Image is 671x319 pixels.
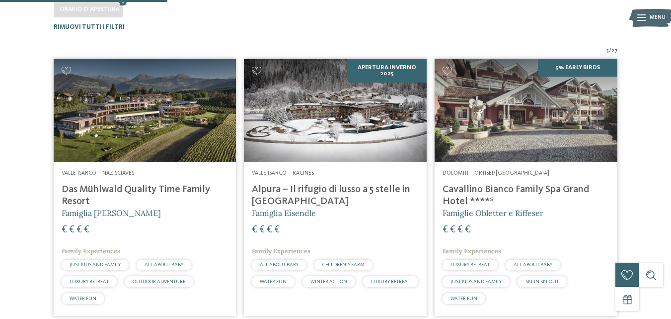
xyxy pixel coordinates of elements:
[435,59,617,316] a: Cercate un hotel per famiglie? Qui troverete solo i migliori! 5% Early Birds Dolomiti – Ortisei/[...
[62,247,120,255] span: Family Experiences
[84,225,89,235] span: €
[450,279,502,284] span: JUST KIDS AND FAMILY
[435,59,617,162] img: Family Spa Grand Hotel Cavallino Bianco ****ˢ
[450,225,455,235] span: €
[76,225,82,235] span: €
[252,247,310,255] span: Family Experiences
[62,170,134,176] span: Valle Isarco – Naz-Sciaves
[54,24,125,30] span: Rimuovi tutti i filtri
[465,225,470,235] span: €
[274,225,280,235] span: €
[70,279,109,284] span: LUXURY RETREAT
[606,47,609,55] span: 5
[267,225,272,235] span: €
[54,59,236,162] img: Cercate un hotel per famiglie? Qui troverete solo i migliori!
[514,262,552,267] span: ALL ABOUT BABY
[371,279,410,284] span: LUXURY RETREAT
[62,208,161,218] span: Famiglia [PERSON_NAME]
[457,225,463,235] span: €
[259,225,265,235] span: €
[310,279,347,284] span: WINTER ACTION
[322,262,365,267] span: CHILDREN’S FARM
[62,225,67,235] span: €
[69,225,75,235] span: €
[70,296,96,301] span: WATER FUN
[443,247,501,255] span: Family Experiences
[244,59,427,162] img: Cercate un hotel per famiglie? Qui troverete solo i migliori!
[70,262,121,267] span: JUST KIDS AND FAMILY
[525,279,559,284] span: SKI-IN SKI-OUT
[54,59,236,316] a: Cercate un hotel per famiglie? Qui troverete solo i migliori! Valle Isarco – Naz-Sciaves Das Mühl...
[145,262,183,267] span: ALL ABOUT BABY
[252,170,314,176] span: Valle Isarco – Racines
[252,184,419,208] h4: Alpura – Il rifugio di lusso a 5 stelle in [GEOGRAPHIC_DATA]
[252,225,257,235] span: €
[443,170,549,176] span: Dolomiti – Ortisei/[GEOGRAPHIC_DATA]
[443,208,543,218] span: Famiglie Obletter e Riffeser
[62,184,228,208] h4: Das Mühlwald Quality Time Family Resort
[450,296,477,301] span: WATER FUN
[443,225,448,235] span: €
[244,59,427,316] a: Cercate un hotel per famiglie? Qui troverete solo i migliori! Apertura inverno 2025 Valle Isarco ...
[611,47,618,55] span: 27
[450,262,490,267] span: LUXURY RETREAT
[252,208,316,218] span: Famiglia Eisendle
[133,279,185,284] span: OUTDOOR ADVENTURE
[443,184,609,208] h4: Cavallino Bianco Family Spa Grand Hotel ****ˢ
[609,47,611,55] span: /
[260,279,287,284] span: WATER FUN
[260,262,298,267] span: ALL ABOUT BABY
[60,6,119,12] span: Orario d'apertura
